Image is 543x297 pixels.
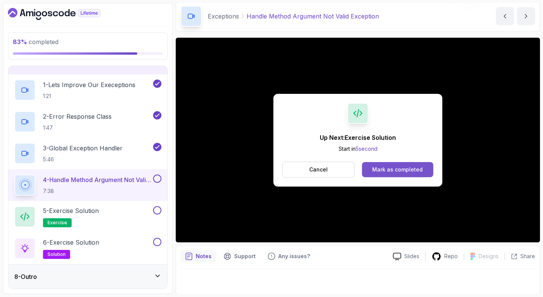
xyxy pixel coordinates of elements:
[14,238,161,259] button: 6-Exercise Solutionsolution
[517,7,535,25] button: next content
[309,166,328,173] p: Cancel
[219,250,260,262] button: Support button
[278,253,310,260] p: Any issues?
[14,272,37,281] h3: 8 - Outro
[14,80,161,101] button: 1-Lets Improve Our Execeptions1:21
[43,156,123,163] p: 5:46
[320,133,396,142] p: Up Next: Exercise Solution
[14,175,161,196] button: 4-Handle Method Argument Not Valid Exception7:38
[43,80,135,89] p: 1 - Lets Improve Our Execeptions
[43,92,135,100] p: 1:21
[505,253,535,260] button: Share
[14,111,161,132] button: 2-Error Response Class1:47
[496,7,514,25] button: previous content
[181,250,216,262] button: notes button
[13,38,27,46] span: 83 %
[362,162,433,177] button: Mark as completed
[43,206,99,215] p: 5 - Exercise Solution
[14,206,161,227] button: 5-Exercise Solutionexercise
[282,162,354,178] button: Cancel
[176,38,540,242] iframe: 4 - Handle MethodArgumentNotValidException
[444,253,458,260] p: Repo
[372,166,423,173] div: Mark as completed
[387,253,425,260] a: Slides
[196,253,212,260] p: Notes
[43,175,152,184] p: 4 - Handle Method Argument Not Valid Exception
[479,253,499,260] p: Designs
[404,253,419,260] p: Slides
[426,252,464,261] a: Repo
[43,112,112,121] p: 2 - Error Response Class
[520,253,535,260] p: Share
[263,250,314,262] button: Feedback button
[43,144,123,153] p: 3 - Global Exception Handler
[247,12,379,21] p: Handle Method Argument Not Valid Exception
[43,187,152,195] p: 7:38
[8,265,167,289] button: 8-Outro
[8,8,118,20] a: Dashboard
[48,220,67,226] span: exercise
[48,251,66,257] span: solution
[320,145,396,153] p: Start in
[13,38,58,46] span: completed
[208,12,239,21] p: Exceptions
[234,253,256,260] p: Support
[14,143,161,164] button: 3-Global Exception Handler5:46
[43,124,112,132] p: 1:47
[43,238,99,247] p: 6 - Exercise Solution
[356,145,377,152] span: 5 second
